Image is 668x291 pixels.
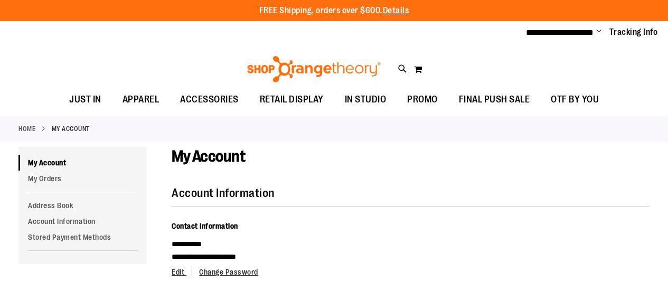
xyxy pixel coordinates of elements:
[551,88,599,111] span: OTF BY YOU
[172,147,245,165] span: My Account
[18,124,35,134] a: Home
[459,88,530,111] span: FINAL PUSH SALE
[18,213,147,229] a: Account Information
[123,88,159,111] span: APPAREL
[180,88,239,111] span: ACCESSORIES
[246,56,382,82] img: Shop Orangetheory
[596,27,601,37] button: Account menu
[407,88,438,111] span: PROMO
[259,5,409,17] p: FREE Shipping, orders over $600.
[199,268,258,276] a: Change Password
[260,88,324,111] span: RETAIL DISPLAY
[52,124,90,134] strong: My Account
[18,198,147,213] a: Address Book
[383,6,409,15] a: Details
[172,222,238,230] span: Contact Information
[18,229,147,245] a: Stored Payment Methods
[609,26,658,38] a: Tracking Info
[345,88,387,111] span: IN STUDIO
[172,186,275,200] strong: Account Information
[172,268,184,276] span: Edit
[172,268,197,276] a: Edit
[18,155,147,171] a: My Account
[18,171,147,186] a: My Orders
[69,88,101,111] span: JUST IN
